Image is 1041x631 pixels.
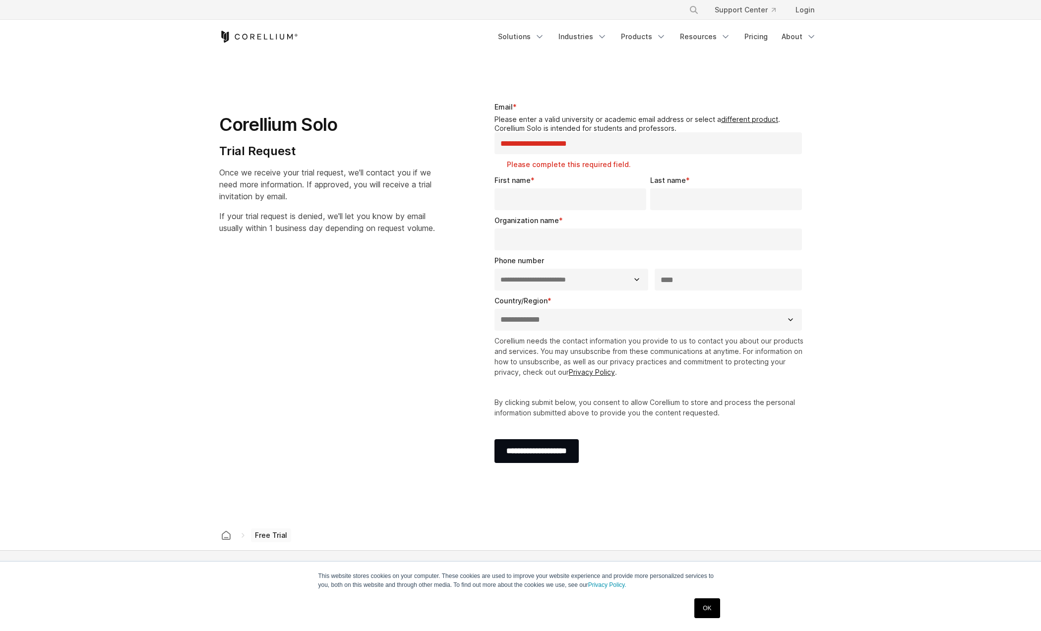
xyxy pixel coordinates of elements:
p: By clicking submit below, you consent to allow Corellium to store and process the personal inform... [494,397,806,418]
a: Corellium Home [219,31,298,43]
h4: Trial Request [219,144,435,159]
h1: Corellium Solo [219,114,435,136]
p: Corellium needs the contact information you provide to us to contact you about our products and s... [494,336,806,377]
div: Navigation Menu [677,1,822,19]
a: Resources [674,28,736,46]
a: About [776,28,822,46]
div: Navigation Menu [492,28,822,46]
button: Search [685,1,703,19]
span: Once we receive your trial request, we'll contact you if we need more information. If approved, y... [219,168,431,201]
a: different product [721,115,778,123]
a: Pricing [738,28,774,46]
span: First name [494,176,531,184]
a: Corellium home [217,528,235,542]
span: If your trial request is denied, we'll let you know by email usually within 1 business day depend... [219,211,435,233]
span: Organization name [494,216,559,225]
a: Support Center [707,1,784,19]
p: This website stores cookies on your computer. These cookies are used to improve your website expe... [318,572,723,589]
a: Login [788,1,822,19]
span: Phone number [494,256,544,265]
span: Free Trial [251,528,291,542]
span: Country/Region [494,296,548,305]
span: Email [494,103,513,111]
a: Industries [552,28,613,46]
label: Please complete this required field. [507,160,806,170]
legend: Please enter a valid university or academic email address or select a . Corellium Solo is intende... [494,115,806,132]
a: Privacy Policy. [588,581,626,588]
span: Last name [650,176,686,184]
a: Solutions [492,28,551,46]
a: Products [615,28,672,46]
a: Privacy Policy [569,368,615,376]
a: OK [694,598,720,618]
